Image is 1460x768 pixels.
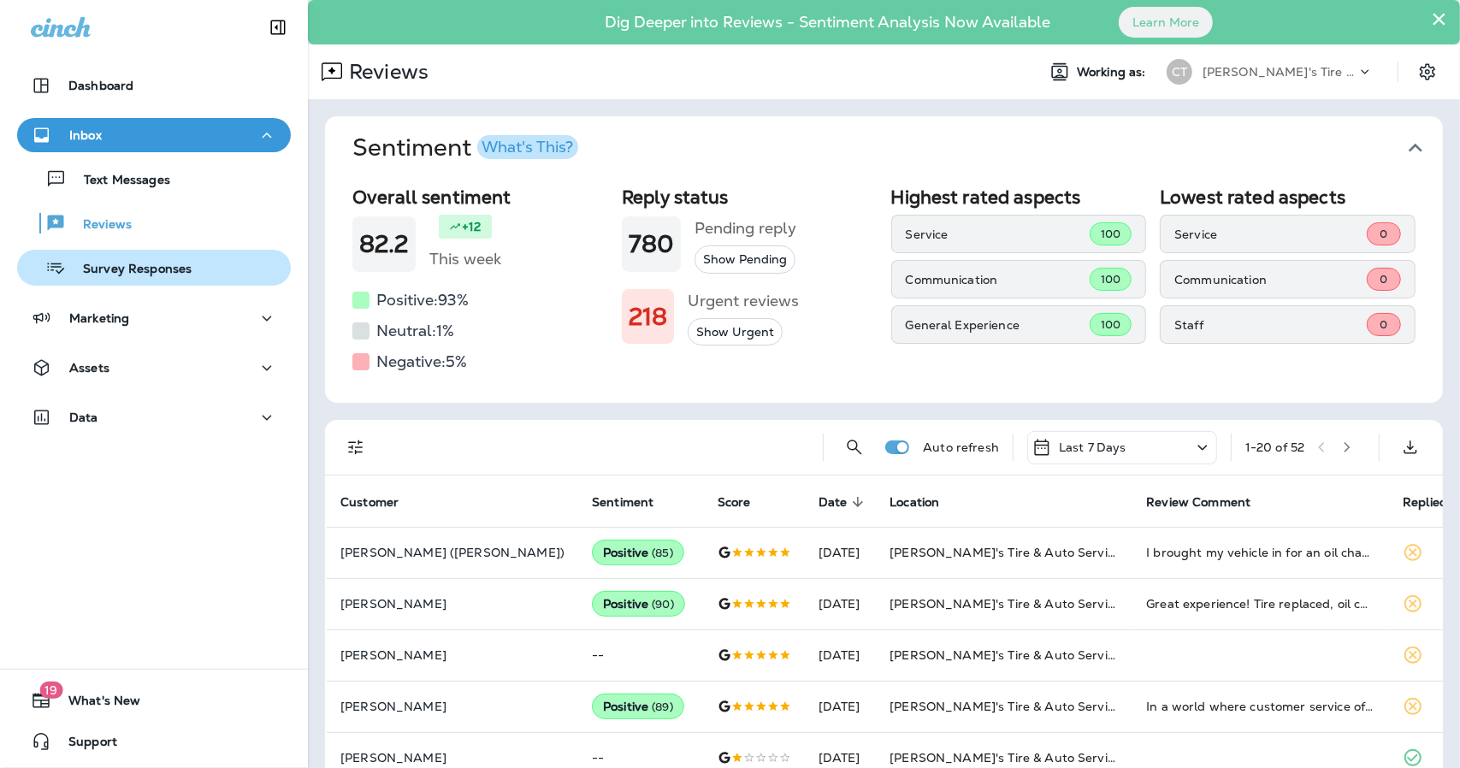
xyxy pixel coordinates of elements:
[68,79,133,92] p: Dashboard
[718,494,773,510] span: Score
[1174,318,1367,332] p: Staff
[376,348,467,375] h5: Negative: 5 %
[1380,272,1387,287] span: 0
[1174,273,1367,287] p: Communication
[906,273,1090,287] p: Communication
[890,750,1370,765] span: [PERSON_NAME]'s Tire & Auto Service | [GEOGRAPHIC_DATA][PERSON_NAME]
[1412,56,1443,87] button: Settings
[340,546,564,559] p: [PERSON_NAME] ([PERSON_NAME])
[1146,595,1375,612] div: Great experience! Tire replaced, oil changed, air filter changed, fluids flushed/changed, brakes ...
[1101,227,1120,241] span: 100
[805,527,877,578] td: [DATE]
[805,629,877,681] td: [DATE]
[906,227,1090,241] p: Service
[340,494,421,510] span: Customer
[890,647,1264,663] span: [PERSON_NAME]'s Tire & Auto Service | [GEOGRAPHIC_DATA]
[462,218,481,235] p: +12
[339,430,373,464] button: Filters
[890,699,1264,714] span: [PERSON_NAME]'s Tire & Auto Service | [GEOGRAPHIC_DATA]
[1403,495,1447,510] span: Replied
[1077,65,1150,80] span: Working as:
[339,116,1457,180] button: SentimentWhat's This?
[69,311,129,325] p: Marketing
[1393,430,1427,464] button: Export as CSV
[1101,272,1120,287] span: 100
[17,161,291,197] button: Text Messages
[695,215,796,242] h5: Pending reply
[592,495,653,510] span: Sentiment
[340,495,399,510] span: Customer
[429,245,501,273] h5: This week
[1380,227,1387,241] span: 0
[819,494,870,510] span: Date
[17,351,291,385] button: Assets
[891,186,1147,208] h2: Highest rated aspects
[555,20,1100,25] p: Dig Deeper into Reviews - Sentiment Analysis Now Available
[1431,5,1447,32] button: Close
[69,128,102,142] p: Inbox
[1146,544,1375,561] div: I brought my vehicle in for an oil change and tire rotation. The oil was changed, but the tires c...
[1245,440,1304,454] div: 1 - 20 of 52
[17,250,291,286] button: Survey Responses
[340,700,564,713] p: [PERSON_NAME]
[837,430,872,464] button: Search Reviews
[1119,7,1213,38] button: Learn More
[592,694,684,719] div: Positive
[17,400,291,434] button: Data
[718,495,751,510] span: Score
[482,139,573,155] div: What's This?
[1380,317,1387,332] span: 0
[17,118,291,152] button: Inbox
[66,217,132,233] p: Reviews
[352,186,608,208] h2: Overall sentiment
[592,591,685,617] div: Positive
[17,683,291,718] button: 19What's New
[890,596,1264,611] span: [PERSON_NAME]'s Tire & Auto Service | [GEOGRAPHIC_DATA]
[629,303,667,331] h1: 218
[695,245,795,274] button: Show Pending
[1146,698,1375,715] div: In a world where customer service often falls short, your employees truly stood out! Everyone was...
[51,694,140,714] span: What's New
[688,318,783,346] button: Show Urgent
[340,597,564,611] p: [PERSON_NAME]
[805,578,877,629] td: [DATE]
[652,546,673,560] span: ( 85 )
[376,317,454,345] h5: Neutral: 1 %
[819,495,848,510] span: Date
[340,751,564,765] p: [PERSON_NAME]
[39,682,62,699] span: 19
[1146,494,1273,510] span: Review Comment
[17,68,291,103] button: Dashboard
[254,10,302,44] button: Collapse Sidebar
[652,700,673,714] span: ( 89 )
[652,597,674,611] span: ( 90 )
[1101,317,1120,332] span: 100
[592,494,676,510] span: Sentiment
[51,735,117,755] span: Support
[622,186,878,208] h2: Reply status
[688,287,799,315] h5: Urgent reviews
[890,495,939,510] span: Location
[376,287,469,314] h5: Positive: 93 %
[325,180,1443,403] div: SentimentWhat's This?
[805,681,877,732] td: [DATE]
[340,648,564,662] p: [PERSON_NAME]
[1059,440,1126,454] p: Last 7 Days
[1167,59,1192,85] div: CT
[629,230,674,258] h1: 780
[69,361,109,375] p: Assets
[352,133,578,162] h1: Sentiment
[66,262,192,278] p: Survey Responses
[17,301,291,335] button: Marketing
[342,59,429,85] p: Reviews
[67,173,170,189] p: Text Messages
[1174,227,1367,241] p: Service
[17,205,291,241] button: Reviews
[592,540,684,565] div: Positive
[578,629,704,681] td: --
[477,135,578,159] button: What's This?
[890,494,961,510] span: Location
[890,545,1237,560] span: [PERSON_NAME]'s Tire & Auto Service | [PERSON_NAME]
[1203,65,1357,79] p: [PERSON_NAME]'s Tire & Auto
[923,440,999,454] p: Auto refresh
